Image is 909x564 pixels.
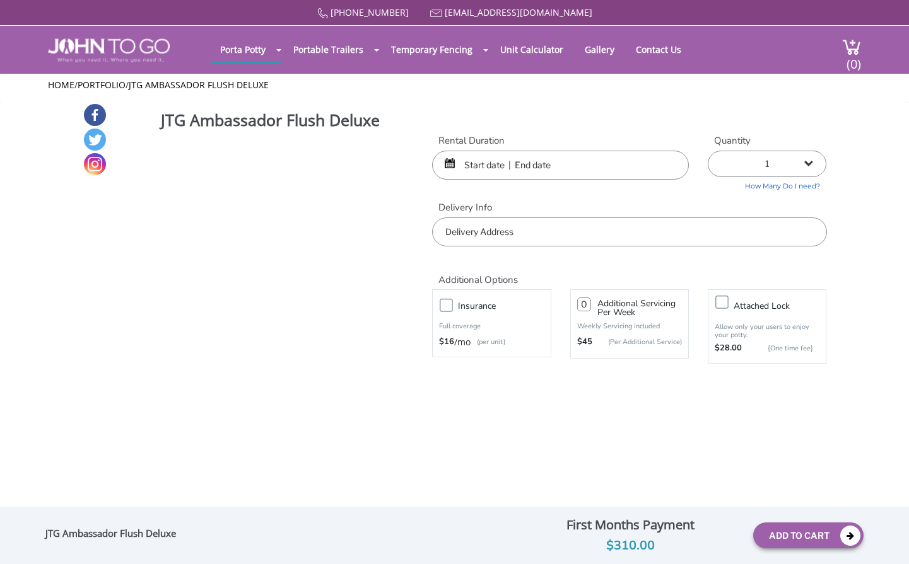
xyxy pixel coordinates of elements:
[517,514,744,536] div: First Months Payment
[45,527,182,544] div: JTG Ambassador Flush Deluxe
[432,134,689,147] label: Rental Duration
[708,177,826,192] a: How Many Do I need?
[626,37,691,62] a: Contact Us
[78,79,126,91] a: Portfolio
[517,536,744,556] div: $310.00
[577,297,591,311] input: 0
[432,151,689,180] input: Start date | End date
[439,320,544,333] p: Full coverage
[471,336,505,348] p: (per unit)
[84,129,106,151] a: Twitter
[48,79,861,91] ul: / /
[439,336,544,348] div: /mo
[445,6,592,18] a: [EMAIL_ADDRESS][DOMAIN_NAME]
[592,337,682,347] p: (Per Additional Service)
[84,104,106,126] a: Facebook
[382,37,482,62] a: Temporary Fencing
[715,342,742,355] strong: $28.00
[432,201,826,214] label: Delivery Info
[161,109,388,134] h1: JTG Ambassador Flush Deluxe
[432,217,826,246] input: Delivery Address
[842,38,861,55] img: cart a
[753,522,864,548] button: Add To Cart
[708,134,826,147] label: Quantity
[84,153,106,175] a: Instagram
[458,298,556,314] h3: Insurance
[734,298,832,314] h3: Attached lock
[331,6,409,18] a: [PHONE_NUMBER]
[432,259,826,286] h2: Additional Options
[48,38,170,62] img: JOHN to go
[284,37,373,62] a: Portable Trailers
[430,9,442,18] img: Mail
[577,336,592,348] strong: $45
[575,37,624,62] a: Gallery
[491,37,573,62] a: Unit Calculator
[211,37,275,62] a: Porta Potty
[597,299,682,317] h3: Additional Servicing Per Week
[439,336,454,348] strong: $16
[748,342,813,355] p: {One time fee}
[48,79,74,91] a: Home
[715,323,819,339] p: Allow only your users to enjoy your potty.
[317,8,328,19] img: Call
[129,79,269,91] a: JTG Ambassador Flush Deluxe
[577,321,682,331] p: Weekly Servicing Included
[846,45,861,72] span: (0)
